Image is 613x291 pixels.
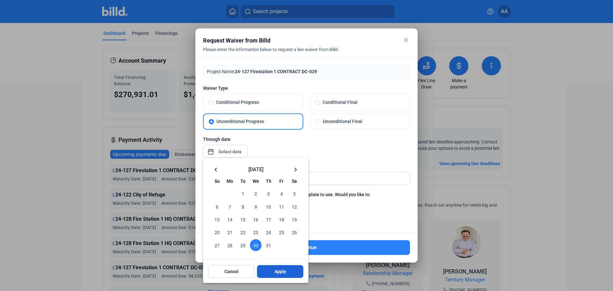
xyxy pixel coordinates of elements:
[275,268,286,275] span: Apply
[237,226,249,238] span: 22
[237,239,249,251] span: 29
[276,201,287,212] span: 11
[275,213,288,226] button: July 18, 2025
[211,239,223,251] span: 27
[237,200,249,213] button: July 8, 2025
[223,226,236,239] button: July 21, 2025
[211,226,223,238] span: 20
[275,200,288,213] button: July 11, 2025
[262,200,275,213] button: July 10, 2025
[249,213,262,226] button: July 16, 2025
[224,201,236,212] span: 7
[211,200,223,213] button: July 6, 2025
[237,187,249,200] button: July 1, 2025
[275,226,288,239] button: July 25, 2025
[257,265,303,278] button: Apply
[289,201,300,212] span: 12
[223,200,236,213] button: July 7, 2025
[262,226,275,239] button: July 24, 2025
[263,226,274,238] span: 24
[288,200,301,213] button: July 12, 2025
[237,226,249,239] button: July 22, 2025
[250,214,261,225] span: 16
[224,239,236,251] span: 28
[250,188,261,199] span: 2
[237,213,249,226] button: July 15, 2025
[262,213,275,226] button: July 17, 2025
[275,187,288,200] button: July 4, 2025
[289,226,300,238] span: 26
[211,201,223,212] span: 6
[249,187,262,200] button: July 2, 2025
[227,179,233,184] span: Mo
[223,239,236,251] button: July 28, 2025
[237,201,249,212] span: 8
[215,179,220,184] span: Su
[222,166,289,172] span: [DATE]
[253,179,259,184] span: We
[262,187,275,200] button: July 3, 2025
[250,201,261,212] span: 9
[279,179,284,184] span: Fr
[276,188,287,199] span: 4
[263,201,274,212] span: 10
[212,166,220,173] mat-icon: keyboard_arrow_left
[240,179,246,184] span: Tu
[211,214,223,225] span: 13
[266,179,271,184] span: Th
[288,213,301,226] button: July 19, 2025
[250,226,261,238] span: 23
[250,239,261,251] span: 30
[276,214,287,225] span: 18
[276,226,287,238] span: 25
[211,213,223,226] button: July 13, 2025
[249,239,262,251] button: July 30, 2025
[292,179,297,184] span: Sa
[224,214,236,225] span: 14
[237,214,249,225] span: 15
[289,188,300,199] span: 5
[263,188,274,199] span: 3
[223,213,236,226] button: July 14, 2025
[211,226,223,239] button: July 20, 2025
[262,239,275,251] button: July 31, 2025
[224,268,238,275] span: Cancel
[211,239,223,251] button: July 27, 2025
[288,187,301,200] button: July 5, 2025
[288,226,301,239] button: July 26, 2025
[249,200,262,213] button: July 9, 2025
[263,239,274,251] span: 31
[237,188,249,199] span: 1
[289,214,300,225] span: 19
[237,239,249,251] button: July 29, 2025
[292,166,299,173] mat-icon: keyboard_arrow_right
[224,226,236,238] span: 21
[208,265,254,278] button: Cancel
[249,226,262,239] button: July 23, 2025
[263,214,274,225] span: 17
